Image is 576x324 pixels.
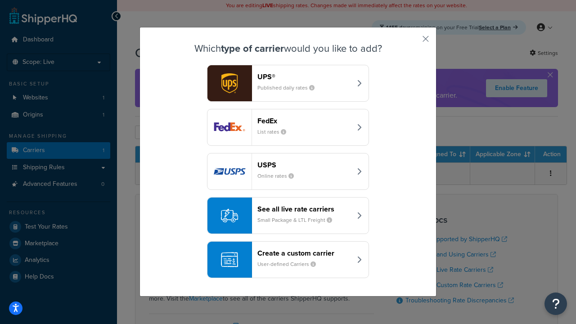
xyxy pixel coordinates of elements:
button: fedEx logoFedExList rates [207,109,369,146]
button: usps logoUSPSOnline rates [207,153,369,190]
small: List rates [257,128,293,136]
button: Open Resource Center [544,292,567,315]
h3: Which would you like to add? [162,43,414,54]
header: UPS® [257,72,351,81]
small: Published daily rates [257,84,322,92]
button: See all live rate carriersSmall Package & LTL Freight [207,197,369,234]
img: ups logo [207,65,252,101]
img: icon-carrier-custom-c93b8a24.svg [221,251,238,268]
header: FedEx [257,117,351,125]
small: User-defined Carriers [257,260,323,268]
button: Create a custom carrierUser-defined Carriers [207,241,369,278]
img: fedEx logo [207,109,252,145]
strong: type of carrier [221,41,284,56]
img: usps logo [207,153,252,189]
img: icon-carrier-liverate-becf4550.svg [221,207,238,224]
small: Online rates [257,172,301,180]
header: USPS [257,161,351,169]
button: ups logoUPS®Published daily rates [207,65,369,102]
header: Create a custom carrier [257,249,351,257]
header: See all live rate carriers [257,205,351,213]
small: Small Package & LTL Freight [257,216,339,224]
